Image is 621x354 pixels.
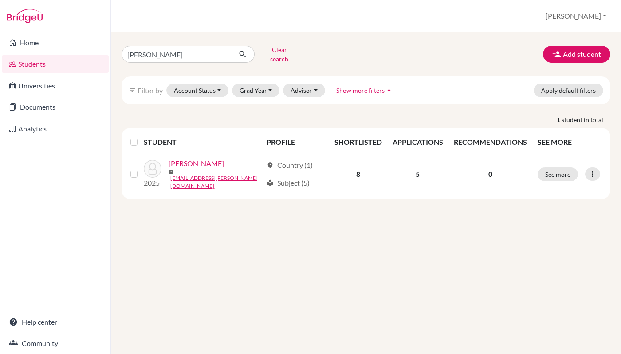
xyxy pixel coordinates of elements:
[169,169,174,175] span: mail
[166,84,228,97] button: Account Status
[538,167,578,181] button: See more
[543,46,610,63] button: Add student
[144,178,161,188] p: 2025
[129,87,136,94] i: filter_list
[261,131,329,153] th: PROFILE
[454,169,527,179] p: 0
[2,77,109,95] a: Universities
[387,153,448,195] td: 5
[448,131,532,153] th: RECOMMENDATIONS
[329,84,401,97] button: Show more filtersarrow_drop_up
[2,334,109,352] a: Community
[336,87,385,94] span: Show more filters
[144,160,161,178] img: Potter, Harry
[532,131,607,153] th: SEE MORE
[267,179,274,187] span: local_library
[255,43,304,66] button: Clear search
[2,34,109,52] a: Home
[2,120,109,138] a: Analytics
[144,131,261,153] th: STUDENT
[557,115,562,124] strong: 1
[2,98,109,116] a: Documents
[2,55,109,73] a: Students
[169,158,224,169] a: [PERSON_NAME]
[329,153,387,195] td: 8
[387,131,448,153] th: APPLICATIONS
[267,178,310,188] div: Subject (5)
[385,86,393,95] i: arrow_drop_up
[267,162,274,169] span: location_on
[267,160,313,171] div: Country (1)
[283,84,325,97] button: Advisor
[562,115,610,124] span: student in total
[2,313,109,331] a: Help center
[329,131,387,153] th: SHORTLISTED
[170,174,263,190] a: [EMAIL_ADDRESS][PERSON_NAME][DOMAIN_NAME]
[534,84,603,97] button: Apply default filters
[232,84,280,97] button: Grad Year
[122,46,232,63] input: Find student by name...
[542,8,610,24] button: [PERSON_NAME]
[138,86,163,95] span: Filter by
[7,9,43,23] img: Bridge-U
